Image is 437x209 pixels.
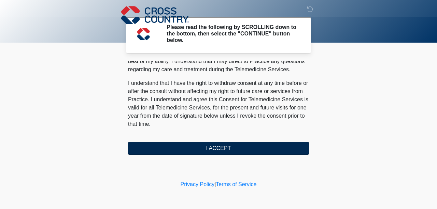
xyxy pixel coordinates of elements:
img: Agent Avatar [133,24,154,44]
a: Privacy Policy [181,181,215,187]
h2: Please read the following by SCROLLING down to the bottom, then select the "CONTINUE" button below. [167,24,299,44]
img: Cross Country Logo [121,5,189,25]
a: Terms of Service [216,181,256,187]
a: | [214,181,216,187]
button: I ACCEPT [128,142,309,155]
p: I understand that I have the right to withdraw consent at any time before or after the consult wi... [128,79,309,128]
